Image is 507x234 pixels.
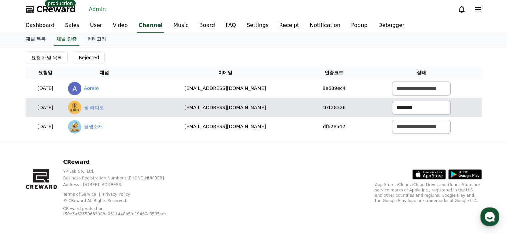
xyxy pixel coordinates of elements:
[54,33,79,46] a: 채널 인증
[63,192,101,197] a: Terms of Service
[103,192,130,197] a: Privacy Policy
[307,67,361,79] th: 인증코드
[143,117,307,136] td: [EMAIL_ADDRESS][DOMAIN_NAME]
[84,85,99,92] a: AoreIo
[107,19,133,33] a: Video
[86,4,109,15] a: Admin
[168,19,194,33] a: Music
[68,101,81,114] img: 썰 라디오
[55,189,75,194] span: Messages
[28,85,63,92] p: [DATE]
[28,123,63,130] p: [DATE]
[63,198,180,203] p: © CReward All Rights Reserved.
[20,33,51,46] a: 채널 목록
[307,117,361,136] td: df62e542
[375,182,482,203] p: App Store, iCloud, iCloud Drive, and iTunes Store are service marks of Apple Inc., registered in ...
[194,19,220,33] a: Board
[26,4,76,15] a: CReward
[20,19,60,33] a: Dashboard
[220,19,241,33] a: FAQ
[86,179,128,195] a: Settings
[68,82,81,95] img: AoreIo
[304,19,346,33] a: Notification
[346,19,373,33] a: Popup
[63,169,180,174] p: YP Lab Co., Ltd.
[137,19,164,33] a: Channel
[31,54,62,61] div: 요청 채널 목록
[2,179,44,195] a: Home
[68,120,81,133] img: 꿀잼소개
[84,104,104,111] a: 썰 라디오
[36,4,76,15] span: CReward
[82,33,111,46] a: 카테고리
[63,182,180,187] p: Address : [STREET_ADDRESS]
[26,51,68,64] button: 요청 채널 목록
[241,19,274,33] a: Settings
[17,189,29,194] span: Home
[373,19,410,33] a: Debugger
[65,67,143,79] th: 채널
[26,67,65,79] th: 요청일
[143,98,307,117] td: [EMAIL_ADDRESS][DOMAIN_NAME]
[44,179,86,195] a: Messages
[143,67,307,79] th: 이메일
[28,104,63,111] p: [DATE]
[73,51,105,64] button: Rejected
[63,206,170,217] p: CReward production (50e5a62550633988e0611448b5fd19460c8595ce)
[60,19,85,33] a: Sales
[63,158,180,166] p: CReward
[307,79,361,98] td: 8e689ec4
[143,79,307,98] td: [EMAIL_ADDRESS][DOMAIN_NAME]
[274,19,304,33] a: Receipt
[84,123,103,130] a: 꿀잼소개
[99,189,115,194] span: Settings
[85,19,107,33] a: User
[361,67,481,79] th: 상태
[63,175,180,181] p: Business Registration Number : [PHONE_NUMBER]
[79,54,99,61] div: Rejected
[307,98,361,117] td: c0128326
